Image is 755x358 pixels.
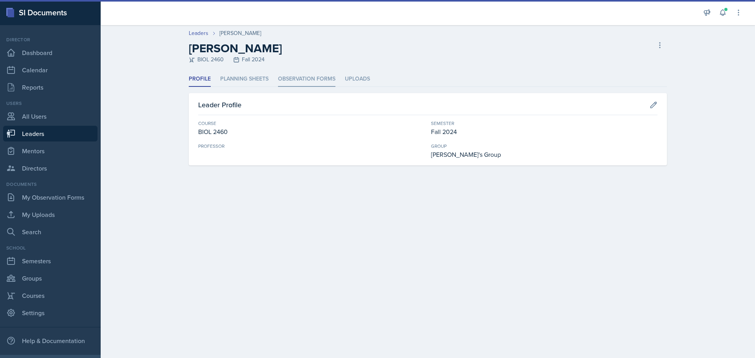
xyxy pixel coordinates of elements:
div: Course [198,120,425,127]
li: Uploads [345,72,370,87]
h2: [PERSON_NAME] [189,41,282,55]
div: Documents [3,181,98,188]
a: Leaders [189,29,208,37]
div: BIOL 2460 [198,127,425,136]
a: Semesters [3,253,98,269]
div: Semester [431,120,657,127]
a: Calendar [3,62,98,78]
div: Professor [198,143,425,150]
a: Groups [3,270,98,286]
div: Director [3,36,98,43]
a: Mentors [3,143,98,159]
li: Profile [189,72,211,87]
div: School [3,244,98,252]
a: Search [3,224,98,240]
a: Settings [3,305,98,321]
a: My Uploads [3,207,98,222]
a: Reports [3,79,98,95]
div: [PERSON_NAME] [219,29,261,37]
a: Directors [3,160,98,176]
a: All Users [3,108,98,124]
div: Help & Documentation [3,333,98,349]
div: Group [431,143,657,150]
a: Dashboard [3,45,98,61]
a: Leaders [3,126,98,141]
div: [PERSON_NAME]'s Group [431,150,657,159]
h3: Leader Profile [198,99,241,110]
a: My Observation Forms [3,189,98,205]
div: BIOL 2460 Fall 2024 [189,55,282,64]
div: Fall 2024 [431,127,657,136]
a: Courses [3,288,98,303]
li: Planning Sheets [220,72,269,87]
div: Users [3,100,98,107]
li: Observation Forms [278,72,335,87]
